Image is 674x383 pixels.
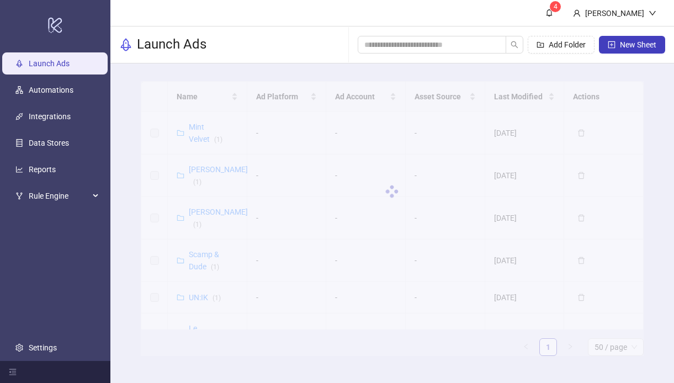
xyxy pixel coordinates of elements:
[599,36,665,54] button: New Sheet
[29,86,73,94] a: Automations
[573,9,581,17] span: user
[511,41,518,49] span: search
[649,9,656,17] span: down
[554,3,558,10] span: 4
[581,7,649,19] div: [PERSON_NAME]
[528,36,595,54] button: Add Folder
[608,41,615,49] span: plus-square
[550,1,561,12] sup: 4
[29,185,89,207] span: Rule Engine
[119,38,132,51] span: rocket
[29,139,69,147] a: Data Stores
[29,59,70,68] a: Launch Ads
[9,368,17,376] span: menu-fold
[29,343,57,352] a: Settings
[620,40,656,49] span: New Sheet
[29,112,71,121] a: Integrations
[29,165,56,174] a: Reports
[15,192,23,200] span: fork
[545,9,553,17] span: bell
[537,41,544,49] span: folder-add
[549,40,586,49] span: Add Folder
[137,36,206,54] h3: Launch Ads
